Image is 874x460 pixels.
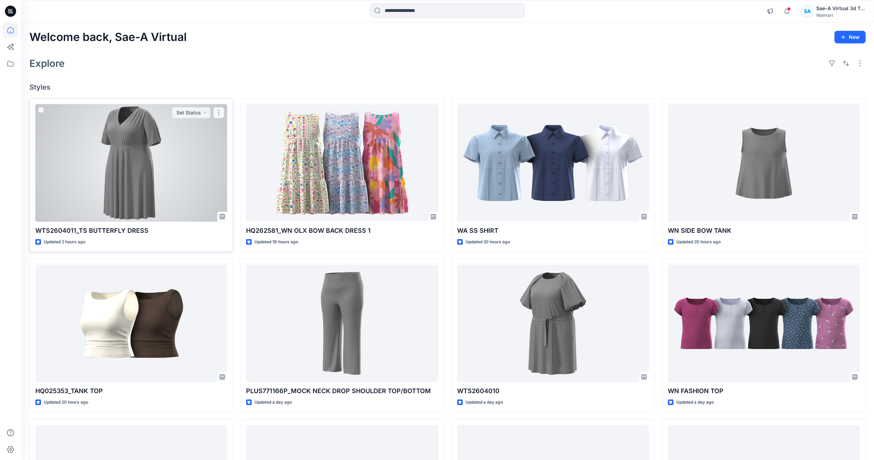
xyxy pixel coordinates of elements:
[801,5,813,18] div: SA
[466,399,503,406] p: Updated a day ago
[457,104,649,222] a: WA SS SHIRT
[35,104,227,222] a: WTS2604011_TS BUTTERFLY DRESS
[246,265,438,382] a: PLUS771166P_MOCK NECK DROP SHOULDER TOP/BOTTOM
[834,31,866,43] button: New
[676,399,714,406] p: Updated a day ago
[816,13,865,18] div: Walmart
[816,4,865,13] div: Sae-A Virtual 3d Team
[466,238,510,246] p: Updated 20 hours ago
[44,399,88,406] p: Updated 20 hours ago
[254,399,292,406] p: Updated a day ago
[254,238,298,246] p: Updated 19 hours ago
[668,265,860,382] a: WN FASHION TOP
[29,83,866,91] h4: Styles
[457,386,649,396] p: WTS2604010
[44,238,85,246] p: Updated 2 hours ago
[29,31,187,44] h2: Welcome back, Sae-A Virtual
[457,226,649,236] p: WA SS SHIRT
[29,58,65,69] h2: Explore
[676,238,721,246] p: Updated 20 hours ago
[668,386,860,396] p: WN FASHION TOP
[35,386,227,396] p: HQ025353_TANK TOP
[457,265,649,382] a: WTS2604010
[35,226,227,236] p: WTS2604011_TS BUTTERFLY DRESS
[246,104,438,222] a: HQ262581_WN OLX BOW BACK DRESS 1
[246,226,438,236] p: HQ262581_WN OLX BOW BACK DRESS 1
[668,226,860,236] p: WN SIDE BOW TANK
[246,386,438,396] p: PLUS771166P_MOCK NECK DROP SHOULDER TOP/BOTTOM
[668,104,860,222] a: WN SIDE BOW TANK
[35,265,227,382] a: HQ025353_TANK TOP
